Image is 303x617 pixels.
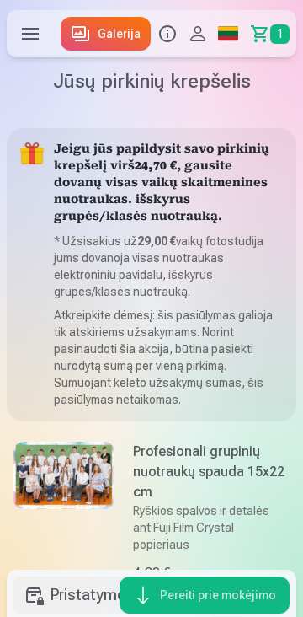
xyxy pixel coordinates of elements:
[54,233,283,300] p: * Užsisakius už vaikų fotostudija jums dovanoja visas nuotraukas elektroniniu pavidalu, išskyrus ...
[54,307,283,408] p: Atkreipkite dėmesį: šis pasiūlymas galioja tik atskiriems užsakymams. Norint pasinaudoti šia akci...
[54,142,283,226] h5: Jeigu jūs papildysit savo pirkinių krepšelį virš , gausite dovanų visas vaikų skaitmenines nuotra...
[183,10,213,57] button: Profilis
[120,577,290,614] button: Pereiti prie mokėjimo
[213,10,243,57] a: Global
[135,160,177,173] b: 24,70 €
[243,10,296,57] a: Krepšelis1
[152,10,183,57] button: Info
[7,67,296,94] h1: Jūsų pirkinių krepšelis
[13,577,290,614] h5: Pristatymo metodas
[270,24,290,44] span: 1
[133,502,286,553] p: Ryškios spalvos ir detalės ant Fuji Film Crystal popieriaus
[137,234,176,248] b: 29,00 €
[133,442,286,502] h6: Profesionali grupinių nuotraukų spauda 15x22 cm
[61,17,151,51] a: Galerija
